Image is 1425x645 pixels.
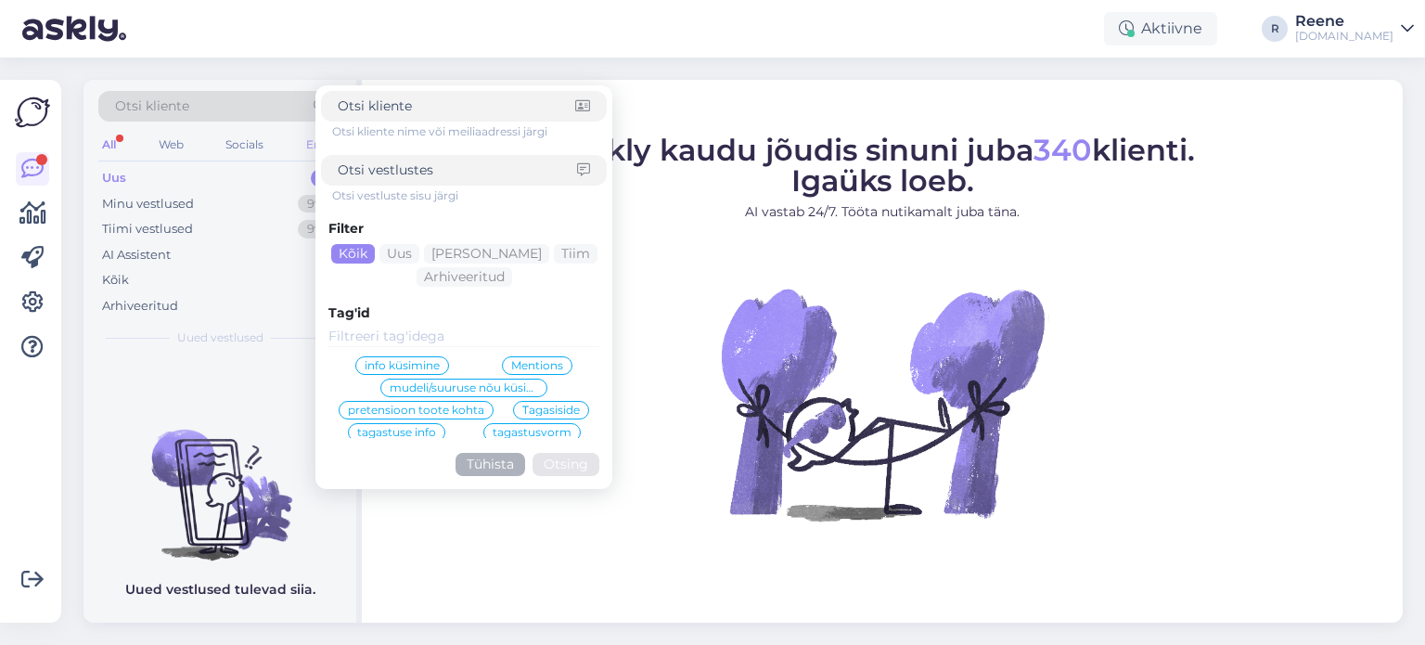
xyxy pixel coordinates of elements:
[338,161,577,180] input: Otsi vestlustes
[332,187,607,204] div: Otsi vestluste sisu järgi
[332,123,607,140] div: Otsi kliente nime või meiliaadressi järgi
[570,202,1195,222] p: AI vastab 24/7. Tööta nutikamalt juba täna.
[98,133,120,157] div: All
[102,169,126,187] div: Uus
[1104,12,1217,45] div: Aktiivne
[328,327,599,347] input: Filtreeri tag'idega
[102,220,193,239] div: Tiimi vestlused
[328,303,599,323] div: Tag'id
[298,195,338,213] div: 99+
[311,169,338,187] div: 0
[570,132,1195,199] span: Askly kaudu jõudis sinuni juba klienti. Igaüks loeb.
[102,297,178,316] div: Arhiveeritud
[298,220,338,239] div: 99+
[155,133,187,157] div: Web
[348,405,484,416] span: pretensioon toote kohta
[102,246,171,264] div: AI Assistent
[331,244,375,264] div: Kõik
[102,271,129,290] div: Kõik
[102,195,194,213] div: Minu vestlused
[115,97,189,116] span: Otsi kliente
[177,329,263,346] span: Uued vestlused
[328,219,599,239] div: Filter
[1295,14,1393,29] div: Reene
[1262,16,1288,42] div: R
[222,133,267,157] div: Socials
[15,95,50,130] img: Askly Logo
[1033,132,1092,168] span: 340
[357,427,436,438] span: tagastuse info
[338,97,575,116] input: Otsi kliente
[715,237,1049,571] img: No Chat active
[1295,14,1414,44] a: Reene[DOMAIN_NAME]
[83,396,356,563] img: No chats
[125,580,315,600] p: Uued vestlused tulevad siia.
[1295,29,1393,44] div: [DOMAIN_NAME]
[302,133,341,157] div: Email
